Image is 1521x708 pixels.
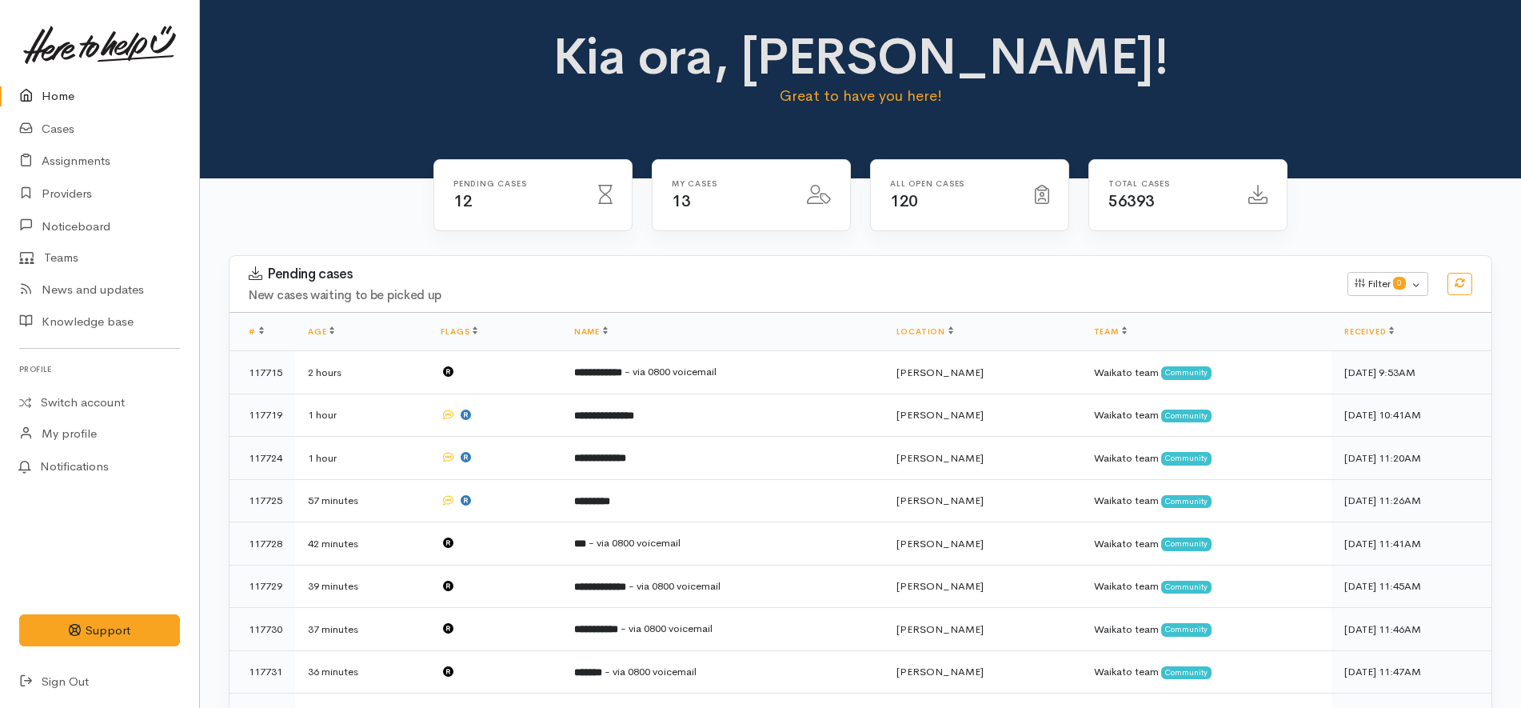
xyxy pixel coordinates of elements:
[629,579,721,593] span: - via 0800 voicemail
[230,608,295,651] td: 117730
[890,179,1016,188] h6: All Open cases
[295,394,428,437] td: 1 hour
[1081,522,1331,566] td: Waikato team
[295,351,428,394] td: 2 hours
[549,29,1172,85] h1: Kia ora, [PERSON_NAME]!
[1347,272,1428,296] button: Filter0
[295,650,428,694] td: 36 minutes
[1161,495,1212,508] span: Community
[249,289,1328,302] h4: New cases waiting to be picked up
[1331,565,1491,608] td: [DATE] 11:45AM
[896,537,984,550] span: [PERSON_NAME]
[230,437,295,480] td: 117724
[308,326,334,337] a: Age
[230,479,295,522] td: 117725
[19,614,180,647] button: Support
[1393,277,1406,290] span: 0
[1331,522,1491,566] td: [DATE] 11:41AM
[1161,452,1212,465] span: Community
[1331,394,1491,437] td: [DATE] 10:41AM
[896,408,984,422] span: [PERSON_NAME]
[672,191,690,211] span: 13
[1161,666,1212,679] span: Community
[1081,437,1331,480] td: Waikato team
[1081,650,1331,694] td: Waikato team
[625,365,717,378] span: - via 0800 voicemail
[1331,608,1491,651] td: [DATE] 11:46AM
[605,665,697,678] span: - via 0800 voicemail
[1081,479,1331,522] td: Waikato team
[1161,581,1212,594] span: Community
[1161,366,1212,379] span: Community
[896,665,984,678] span: [PERSON_NAME]
[1331,650,1491,694] td: [DATE] 11:47AM
[249,266,1328,282] h3: Pending cases
[295,608,428,651] td: 37 minutes
[295,565,428,608] td: 39 minutes
[896,366,984,379] span: [PERSON_NAME]
[19,358,180,380] h6: Profile
[574,326,608,337] a: Name
[249,326,264,337] a: #
[230,394,295,437] td: 117719
[1081,608,1331,651] td: Waikato team
[1161,623,1212,636] span: Community
[589,536,681,550] span: - via 0800 voicemail
[1081,565,1331,608] td: Waikato team
[441,326,477,337] a: Flags
[453,191,472,211] span: 12
[896,622,984,636] span: [PERSON_NAME]
[295,437,428,480] td: 1 hour
[896,494,984,507] span: [PERSON_NAME]
[1344,326,1394,337] a: Received
[453,179,579,188] h6: Pending cases
[1081,394,1331,437] td: Waikato team
[1331,437,1491,480] td: [DATE] 11:20AM
[230,522,295,566] td: 117728
[1081,351,1331,394] td: Waikato team
[1331,351,1491,394] td: [DATE] 9:53AM
[1161,410,1212,422] span: Community
[230,650,295,694] td: 117731
[1331,479,1491,522] td: [DATE] 11:26AM
[1108,191,1155,211] span: 56393
[621,622,713,635] span: - via 0800 voicemail
[230,565,295,608] td: 117729
[230,351,295,394] td: 117715
[890,191,918,211] span: 120
[896,451,984,465] span: [PERSON_NAME]
[295,479,428,522] td: 57 minutes
[549,85,1172,107] p: Great to have you here!
[1161,538,1212,550] span: Community
[896,579,984,593] span: [PERSON_NAME]
[672,179,788,188] h6: My cases
[1094,326,1127,337] a: Team
[1108,179,1229,188] h6: Total cases
[896,326,953,337] a: Location
[295,522,428,566] td: 42 minutes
